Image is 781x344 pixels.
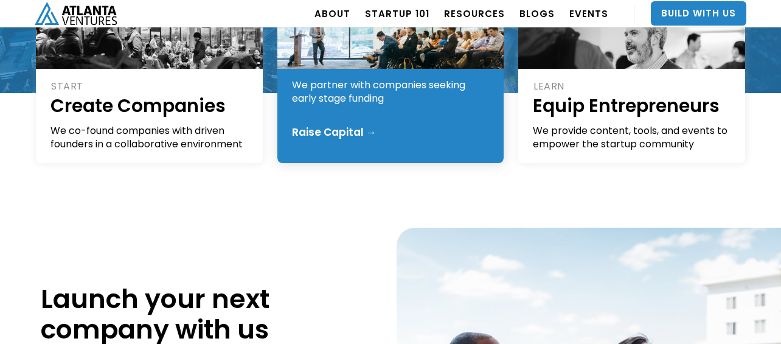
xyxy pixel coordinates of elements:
a: LEARNEquip EntrepreneursWe provide content, tools, and events to empower the startup community [518,14,745,163]
a: STARTCreate CompaniesWe co-found companies with driven founders in a collaborative environment [36,14,263,163]
h1: Fund Founders [292,47,491,72]
h1: Create Companies [50,93,249,118]
div: We partner with companies seeking early stage funding [292,79,491,105]
h1: Equip Entrepreneurs [533,93,732,118]
a: Build With Us [651,1,746,26]
div: We provide content, tools, and events to empower the startup community [533,124,732,151]
a: GROWFund FoundersWe partner with companies seeking early stage fundingRaise Capital → [277,14,504,163]
div: START [51,80,249,93]
div: We co-found companies with driven founders in a collaborative environment [50,124,249,151]
div: Raise Capital → [292,126,377,138]
div: LEARN [533,80,732,93]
